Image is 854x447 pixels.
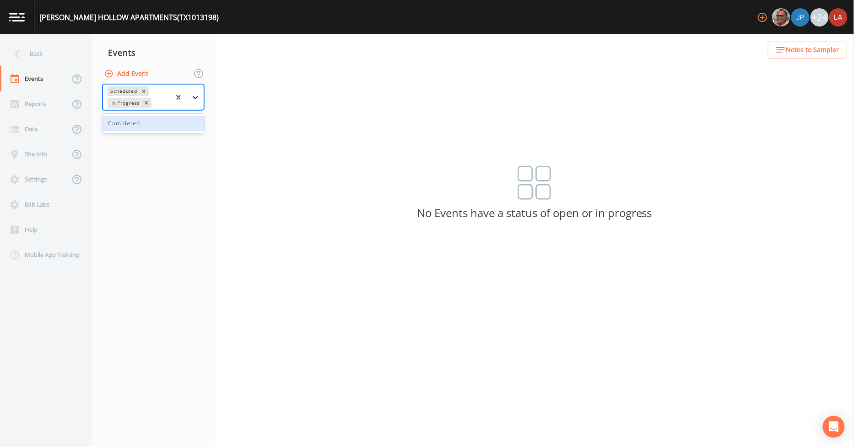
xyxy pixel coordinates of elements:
div: Remove Scheduled [139,86,149,96]
div: Events [92,41,215,64]
img: e2d790fa78825a4bb76dcb6ab311d44c [772,8,790,27]
img: svg%3e [518,166,551,200]
div: In Progress [108,98,141,108]
div: Remove In Progress [141,98,151,108]
button: Notes to Sampler [768,42,847,59]
p: No Events have a status of open or in progress [215,209,854,217]
div: Joshua gere Paul [791,8,810,27]
div: +24 [811,8,829,27]
div: [PERSON_NAME] HOLLOW APARTMENTS (TX1013198) [39,12,219,23]
div: Completed [103,116,204,131]
button: Add Event [103,65,152,82]
div: Open Intercom Messenger [823,416,845,438]
div: Scheduled [108,86,139,96]
img: 41241ef155101aa6d92a04480b0d0000 [791,8,810,27]
img: cf6e799eed601856facf0d2563d1856d [829,8,848,27]
div: Mike Franklin [772,8,791,27]
span: Notes to Sampler [786,44,839,56]
img: logo [9,13,25,21]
